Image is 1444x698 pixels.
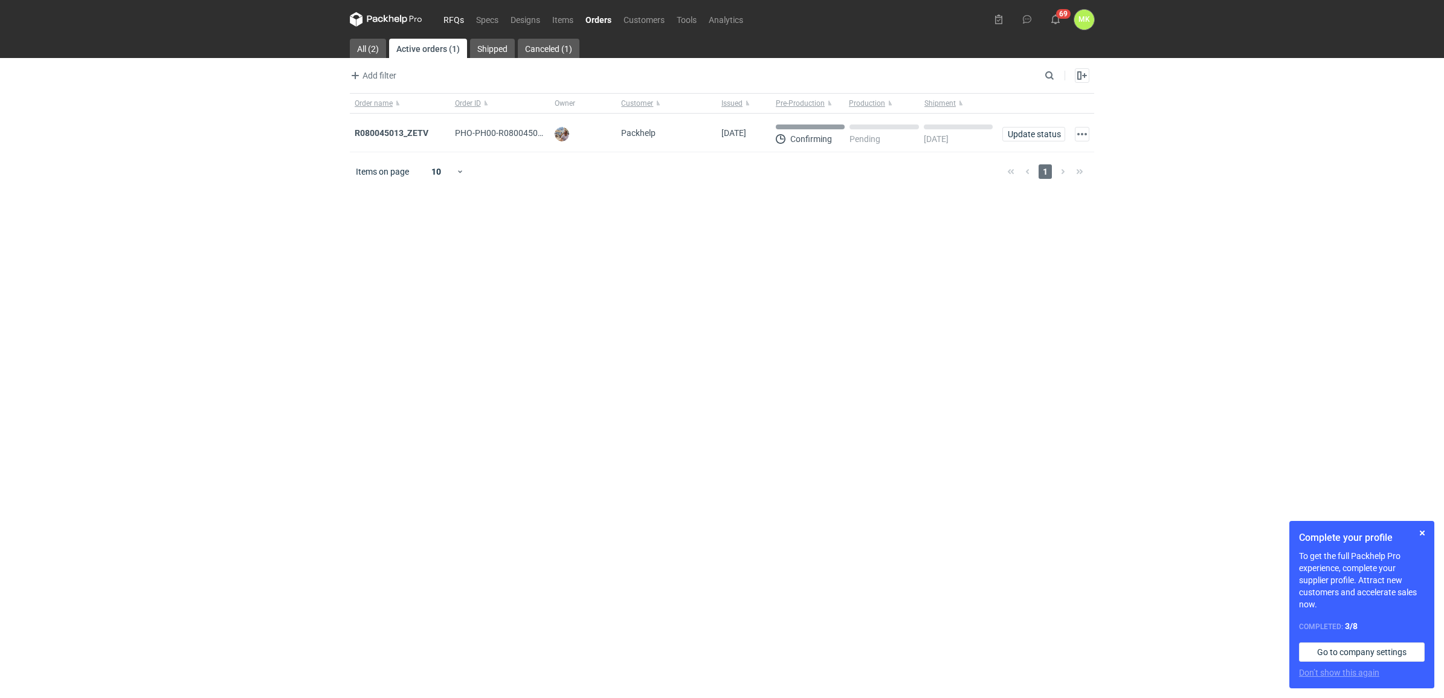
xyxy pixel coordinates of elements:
[348,68,396,83] span: Add filter
[1075,127,1089,141] button: Actions
[355,99,393,108] span: Order name
[1299,531,1425,545] h1: Complete your profile
[518,39,579,58] a: Canceled (1)
[846,94,922,113] button: Production
[579,12,617,27] a: Orders
[355,128,428,138] a: R080045013_ZETV
[849,134,880,144] p: Pending
[922,94,998,113] button: Shipment
[455,99,481,108] span: Order ID
[1042,68,1081,83] input: Search
[1074,10,1094,30] button: MK
[450,94,550,113] button: Order ID
[717,94,771,113] button: Issued
[849,99,885,108] span: Production
[1415,526,1429,540] button: Skip for now
[671,12,703,27] a: Tools
[1345,621,1358,631] strong: 3 / 8
[1299,620,1425,633] div: Completed:
[924,134,949,144] p: [DATE]
[776,99,825,108] span: Pre-Production
[616,94,717,113] button: Customer
[621,99,653,108] span: Customer
[356,166,409,178] span: Items on page
[621,128,656,138] span: Packhelp
[470,39,515,58] a: Shipped
[389,39,467,58] a: Active orders (1)
[617,12,671,27] a: Customers
[1299,642,1425,662] a: Go to company settings
[350,12,422,27] svg: Packhelp Pro
[504,12,546,27] a: Designs
[350,39,386,58] a: All (2)
[555,99,575,108] span: Owner
[455,128,571,138] span: PHO-PH00-R080045013_ZETV
[555,127,569,141] img: Michał Palasek
[721,128,746,138] span: 24/03/2025
[1299,667,1379,679] button: Don’t show this again
[721,99,743,108] span: Issued
[1074,10,1094,30] div: Martyna Kasperska
[470,12,504,27] a: Specs
[437,12,470,27] a: RFQs
[1039,164,1052,179] span: 1
[703,12,749,27] a: Analytics
[1046,10,1065,29] button: 69
[417,163,456,180] div: 10
[1008,130,1060,138] span: Update status
[1002,127,1065,141] button: Update status
[1299,550,1425,610] p: To get the full Packhelp Pro experience, complete your supplier profile. Attract new customers an...
[790,134,832,144] p: Confirming
[546,12,579,27] a: Items
[347,68,397,83] button: Add filter
[924,99,956,108] span: Shipment
[350,94,450,113] button: Order name
[771,94,846,113] button: Pre-Production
